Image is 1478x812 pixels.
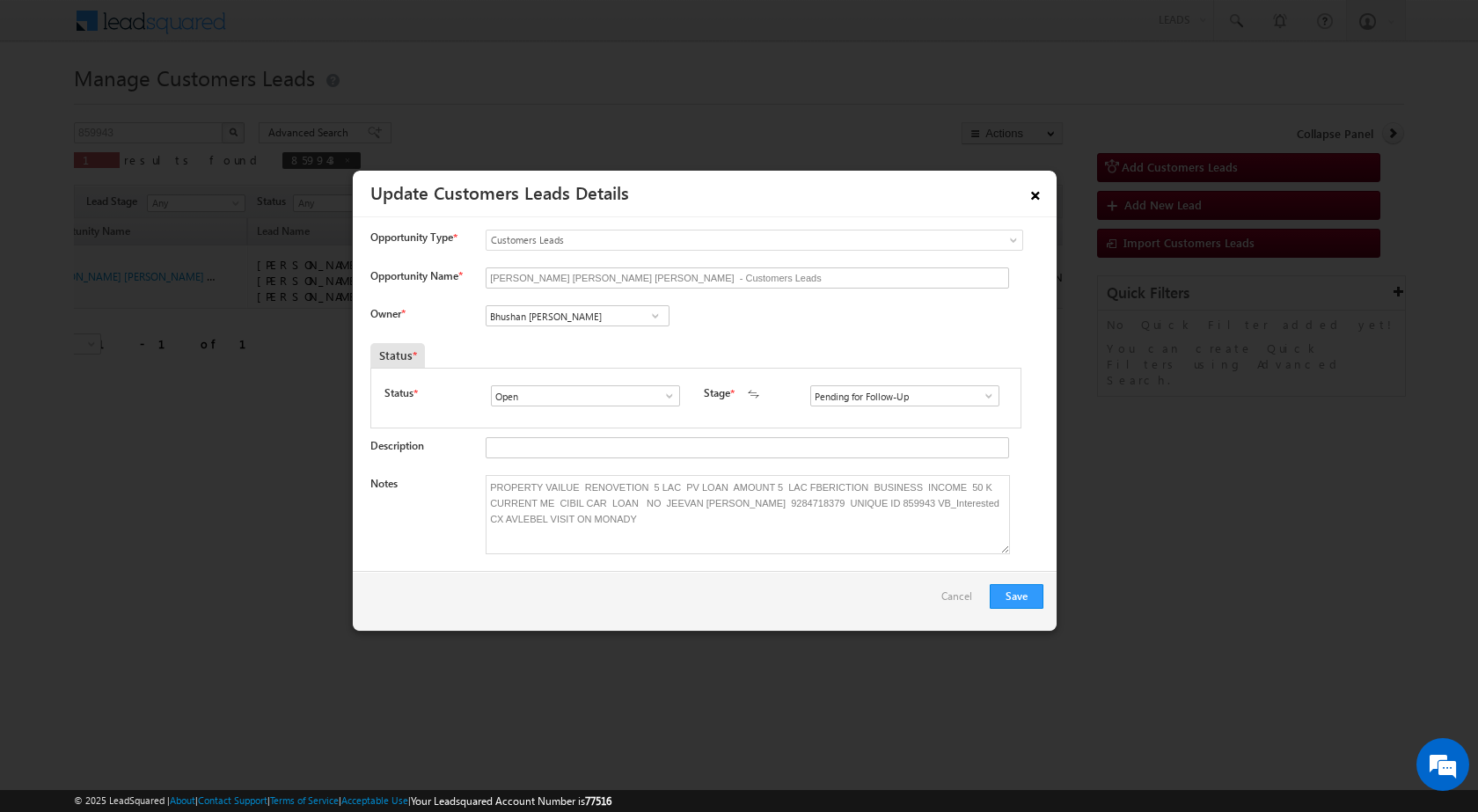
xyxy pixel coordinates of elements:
[370,269,462,282] label: Opportunity Name
[341,794,408,806] a: Acceptable Use
[810,385,999,406] input: Type to Search
[990,584,1043,609] button: Save
[170,794,195,806] a: About
[491,385,680,406] input: Type to Search
[654,387,676,405] a: Show All Items
[239,542,319,566] em: Start Chat
[1021,177,1050,208] a: ×
[198,794,267,806] a: Contact Support
[270,794,339,806] a: Terms of Service
[704,385,730,401] label: Stage
[973,387,995,405] a: Show All Items
[941,584,981,618] a: Cancel
[74,793,611,809] span: © 2025 LeadSquared | | | | |
[644,307,666,325] a: Show All Items
[91,92,296,115] div: Chat with us now
[289,9,331,51] div: Minimize live chat window
[370,307,405,320] label: Owner
[370,179,629,204] a: Update Customers Leads Details
[370,343,425,368] div: Status
[370,230,453,245] span: Opportunity Type
[370,477,398,490] label: Notes
[585,794,611,808] span: 77516
[23,163,321,527] textarea: Type your message and hit 'Enter'
[370,439,424,452] label: Description
[384,385,413,401] label: Status
[30,92,74,115] img: d_60004797649_company_0_60004797649
[486,305,669,326] input: Type to Search
[486,230,1023,251] a: Customers Leads
[487,232,951,248] span: Customers Leads
[411,794,611,808] span: Your Leadsquared Account Number is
